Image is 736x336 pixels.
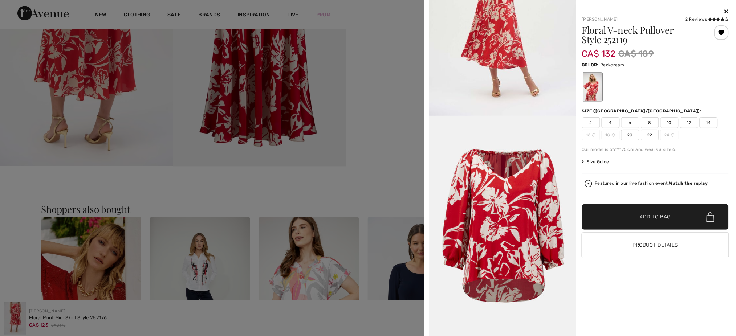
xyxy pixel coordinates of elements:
span: 12 [680,117,698,128]
h1: Floral V-neck Pullover Style 252119 [582,25,704,44]
strong: Watch the replay [669,181,708,186]
div: Size ([GEOGRAPHIC_DATA]/[GEOGRAPHIC_DATA]): [582,108,703,114]
span: Help [16,5,31,12]
span: 24 [660,130,679,140]
span: CA$ 189 [619,47,654,60]
span: 22 [641,130,659,140]
img: ring-m.svg [612,133,615,137]
button: Product Details [582,233,729,258]
span: 20 [621,130,639,140]
span: 8 [641,117,659,128]
span: 10 [660,117,679,128]
button: Add to Bag [582,204,729,230]
img: ring-m.svg [671,133,675,137]
a: [PERSON_NAME] [582,17,618,22]
span: CA$ 132 [582,41,616,59]
span: 6 [621,117,639,128]
img: ring-m.svg [592,133,596,137]
span: 14 [700,117,718,128]
span: 16 [582,130,600,140]
span: 2 [582,117,600,128]
span: Add to Bag [640,213,671,221]
div: 2 Reviews [685,16,729,22]
div: Featured in our live fashion event. [595,181,708,186]
span: Size Guide [582,159,609,165]
img: Watch the replay [585,180,592,187]
span: Red/cream [601,62,625,67]
img: Bag.svg [707,212,715,222]
span: 18 [602,130,620,140]
img: joseph-ribkoff-tops-red-cream_252119_1_9751_search.jpg [429,116,576,336]
span: Color: [582,62,599,67]
span: 4 [602,117,620,128]
div: Red/cream [583,73,602,101]
div: Our model is 5'9"/175 cm and wears a size 6. [582,146,729,153]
